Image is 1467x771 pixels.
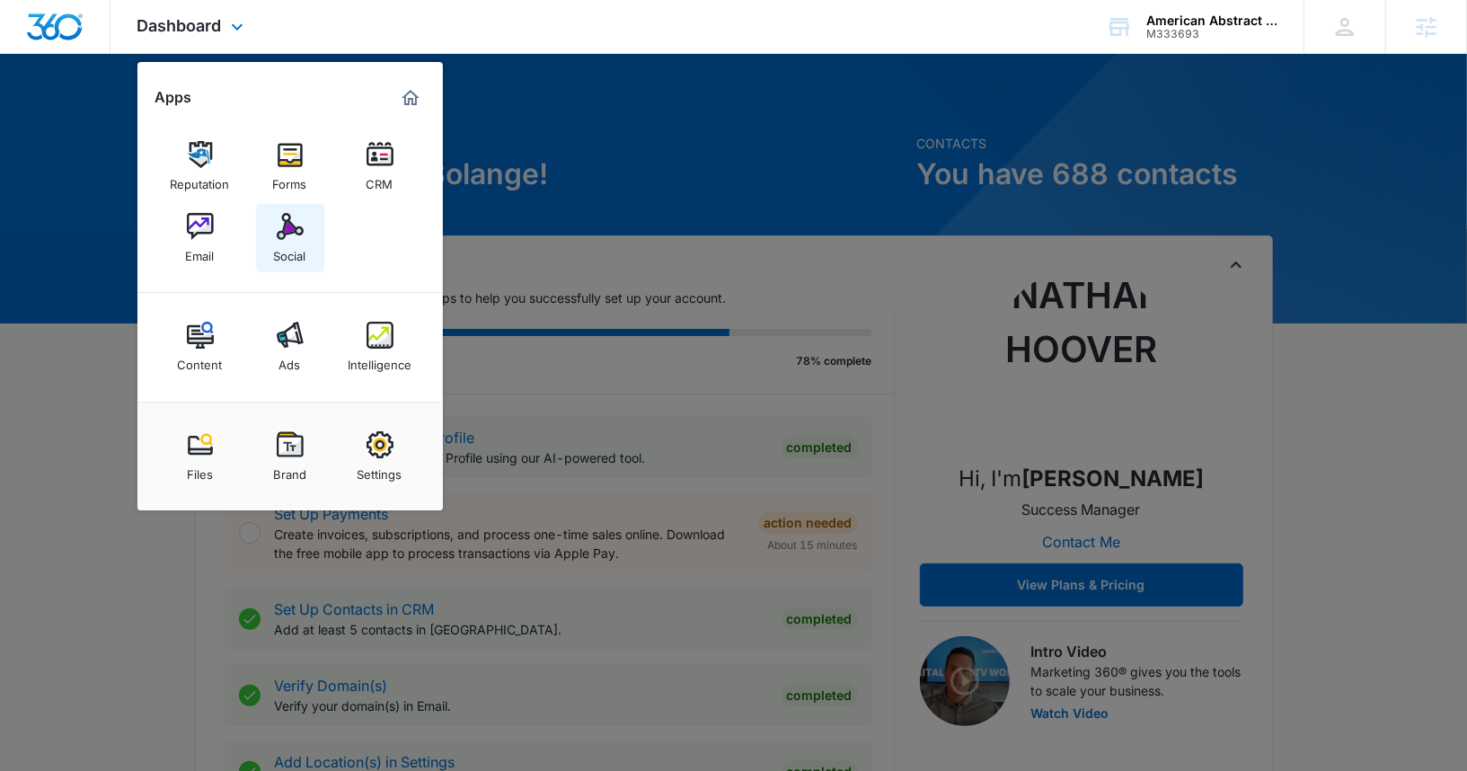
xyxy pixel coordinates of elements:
[166,132,234,200] a: Reputation
[256,132,324,200] a: Forms
[166,313,234,381] a: Content
[274,240,306,263] div: Social
[187,458,213,482] div: Files
[137,16,222,35] span: Dashboard
[346,422,414,491] a: Settings
[186,240,215,263] div: Email
[273,168,307,191] div: Forms
[273,458,306,482] div: Brand
[348,349,411,372] div: Intelligence
[1146,28,1277,40] div: account id
[171,168,230,191] div: Reputation
[256,422,324,491] a: Brand
[367,168,393,191] div: CRM
[166,204,234,272] a: Email
[346,132,414,200] a: CRM
[396,84,425,112] a: Marketing 360® Dashboard
[1146,13,1277,28] div: account name
[346,313,414,381] a: Intelligence
[178,349,223,372] div: Content
[155,89,192,106] h2: Apps
[256,313,324,381] a: Ads
[358,458,402,482] div: Settings
[279,349,301,372] div: Ads
[256,204,324,272] a: Social
[166,422,234,491] a: Files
